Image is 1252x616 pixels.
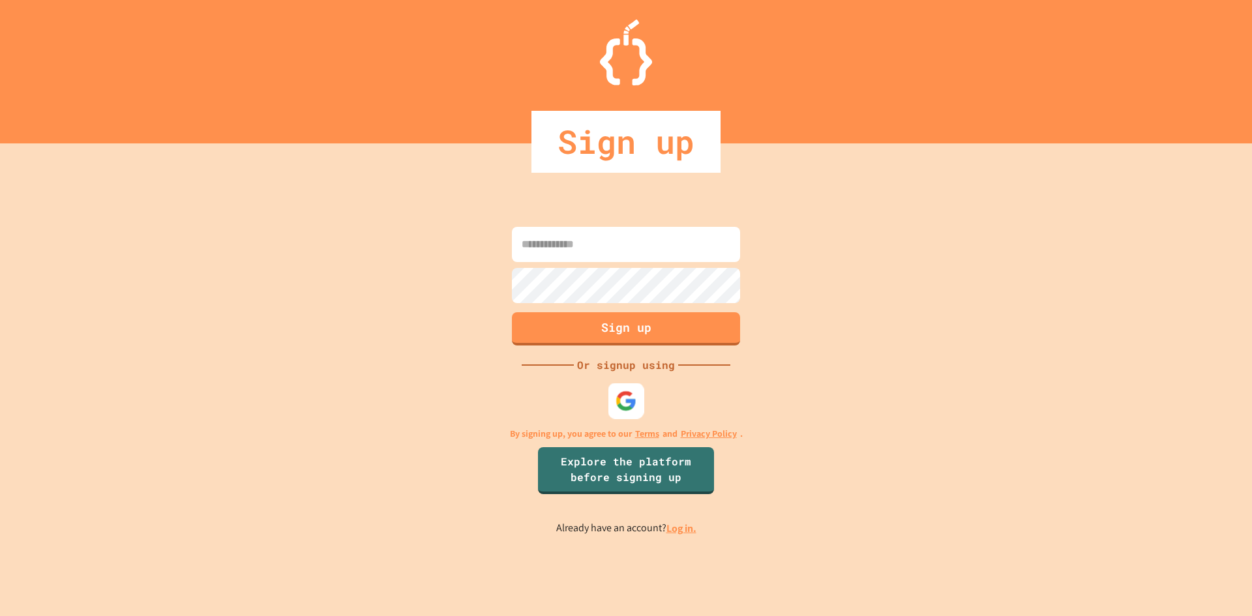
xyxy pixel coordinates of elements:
[666,521,696,535] a: Log in.
[556,520,696,536] p: Already have an account?
[616,390,637,411] img: google-icon.svg
[531,111,721,173] div: Sign up
[681,427,737,441] a: Privacy Policy
[512,312,740,345] button: Sign up
[600,20,652,85] img: Logo.svg
[538,447,714,494] a: Explore the platform before signing up
[574,357,678,373] div: Or signup using
[510,427,743,441] p: By signing up, you agree to our and .
[635,427,659,441] a: Terms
